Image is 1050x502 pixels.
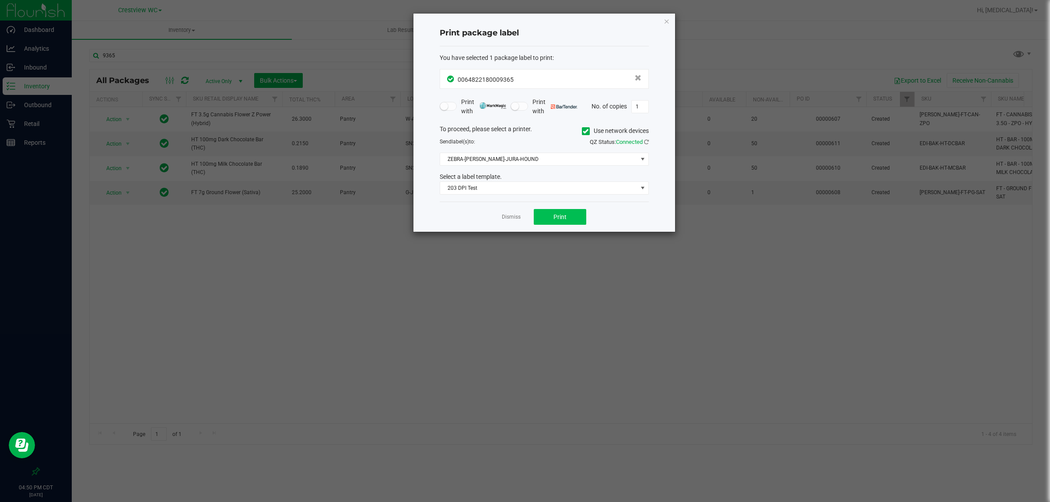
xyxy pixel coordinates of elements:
[440,28,649,39] h4: Print package label
[440,153,637,165] span: ZEBRA-[PERSON_NAME]-JURA-HOUND
[534,209,586,225] button: Print
[440,182,637,194] span: 203 DPI Test
[553,213,567,220] span: Print
[532,98,577,116] span: Print with
[590,139,649,145] span: QZ Status:
[458,76,514,83] span: 0064822180009365
[440,54,553,61] span: You have selected 1 package label to print
[9,432,35,458] iframe: Resource center
[551,105,577,109] img: bartender.png
[433,125,655,138] div: To proceed, please select a printer.
[440,139,475,145] span: Send to:
[582,126,649,136] label: Use network devices
[479,102,506,109] img: mark_magic_cybra.png
[616,139,643,145] span: Connected
[461,98,506,116] span: Print with
[502,213,521,221] a: Dismiss
[451,139,469,145] span: label(s)
[440,53,649,63] div: :
[591,102,627,109] span: No. of copies
[447,74,455,84] span: In Sync
[433,172,655,181] div: Select a label template.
